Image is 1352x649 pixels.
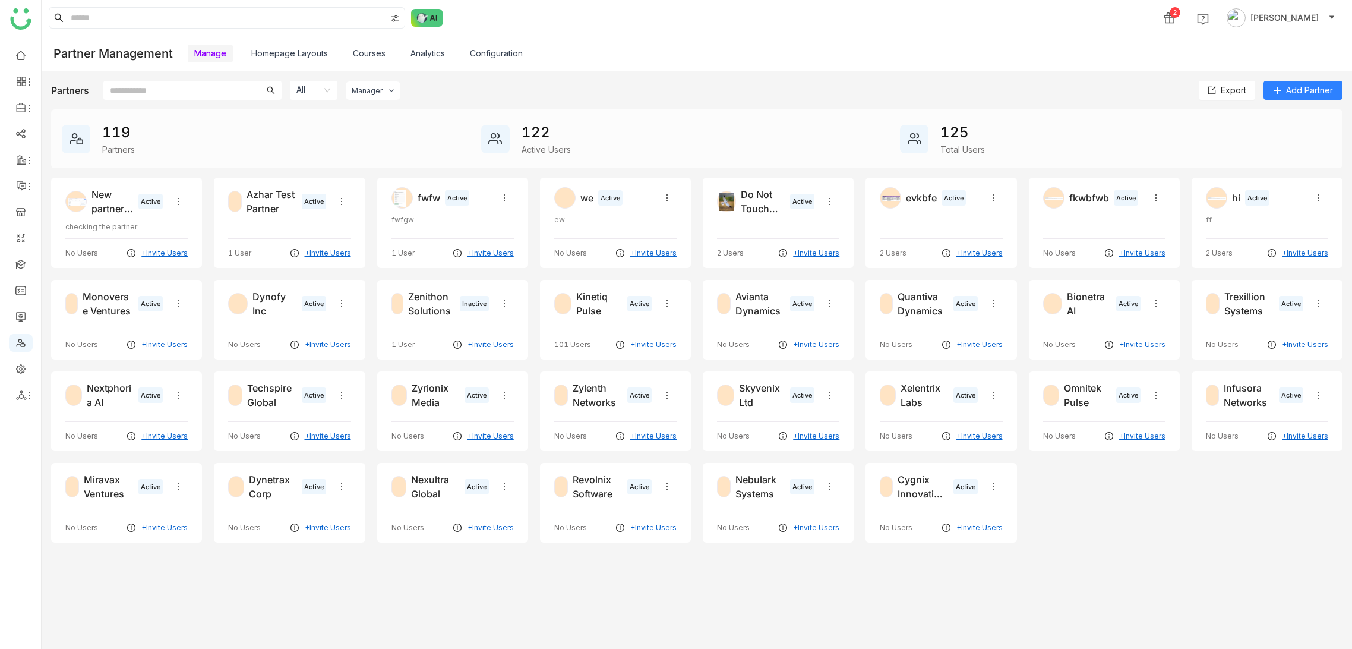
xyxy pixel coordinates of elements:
[138,296,163,312] div: Active
[630,248,677,259] a: +Invite Users
[522,143,571,156] div: Active Users
[1279,296,1303,312] div: Active
[901,381,948,409] div: Xelentrix Labs
[1282,248,1328,259] a: +Invite Users
[1064,381,1111,409] div: Omnitek Pulse
[956,431,1003,442] a: +Invite Users
[65,339,98,350] div: No Users
[1170,7,1180,18] div: 2
[1119,431,1165,442] a: +Invite Users
[793,431,839,442] a: +Invite Users
[391,431,424,442] div: No Users
[65,222,188,232] div: checking the partner
[880,431,912,442] div: No Users
[1043,431,1076,442] div: No Users
[1263,81,1342,100] button: Add Partner
[522,122,571,143] div: 122
[1282,431,1328,442] a: +Invite Users
[1221,84,1246,97] span: Export
[418,191,440,205] div: fwfw
[717,248,744,259] div: 2 Users
[790,387,814,404] div: Active
[739,381,785,409] div: Skyvenix Ltd
[1197,13,1209,25] img: help.svg
[630,431,677,442] a: +Invite Users
[576,289,623,318] div: Kinetiq Pulse
[411,9,443,27] img: ask-buddy-normal.svg
[1232,191,1240,205] div: hi
[953,479,978,495] div: Active
[627,479,652,495] div: Active
[1116,387,1141,404] div: Active
[1282,339,1328,350] a: +Invite Users
[83,289,134,318] div: Monoverse Ventures
[302,194,326,210] div: Active
[65,248,98,259] div: No Users
[573,381,623,409] div: Zylenth Networks
[554,522,587,533] div: No Users
[898,472,949,501] div: Cygnix Innovations
[741,187,785,216] div: Do Not Touch Partner
[445,190,469,206] div: Active
[1206,215,1328,232] div: ff
[627,387,652,404] div: Active
[102,122,135,143] div: 119
[880,339,912,350] div: No Users
[1245,190,1269,206] div: Active
[138,479,163,495] div: Active
[630,339,677,350] a: +Invite Users
[460,296,489,312] div: Inactive
[1206,248,1233,259] div: 2 Users
[391,339,415,350] div: 1 User
[228,248,251,259] div: 1 User
[1119,248,1165,259] a: +Invite Users
[1116,296,1141,312] div: Active
[735,472,785,501] div: Nebulark Systems
[141,339,188,350] a: +Invite Users
[790,194,814,210] div: Active
[470,48,523,58] a: Configuration
[880,188,902,209] img: 6868be3682f7e37c0c727799
[102,143,135,156] div: Partners
[305,431,351,442] a: +Invite Users
[598,190,623,206] div: Active
[412,381,460,409] div: Zyrionix Media
[410,48,445,58] a: Analytics
[1044,188,1065,209] img: 6867a94a439ed8697d111069
[1043,248,1076,259] div: No Users
[247,381,296,409] div: Techspire Global
[1069,191,1109,205] div: fkwbfwb
[1199,81,1255,100] button: Export
[138,387,163,404] div: Active
[84,472,134,501] div: Miravax Ventures
[793,248,839,259] a: +Invite Users
[880,522,912,533] div: No Users
[252,289,297,318] div: Dynofy Inc
[956,339,1003,350] a: +Invite Users
[953,296,978,312] div: Active
[554,431,587,442] div: No Users
[793,522,839,533] a: +Invite Users
[573,472,623,501] div: Revolnix Software
[717,339,750,350] div: No Users
[390,14,400,23] img: search-type.svg
[296,81,331,100] nz-select-item: All
[467,431,514,442] a: +Invite Users
[554,215,677,232] div: ew
[65,522,98,533] div: No Users
[353,48,386,58] a: Courses
[1114,190,1138,206] div: Active
[790,296,814,312] div: Active
[1227,8,1246,27] img: avatar
[1119,339,1165,350] a: +Invite Users
[141,431,188,442] a: +Invite Users
[554,339,591,350] div: 101 Users
[392,188,408,209] img: 689c6ff5a2c09d0bea21de19
[898,289,949,318] div: Quantiva Dynamics
[717,522,750,533] div: No Users
[51,83,89,97] div: Partners
[53,46,173,61] div: Partner Management
[1206,339,1239,350] div: No Users
[956,522,1003,533] a: +Invite Users
[352,86,383,95] div: Manager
